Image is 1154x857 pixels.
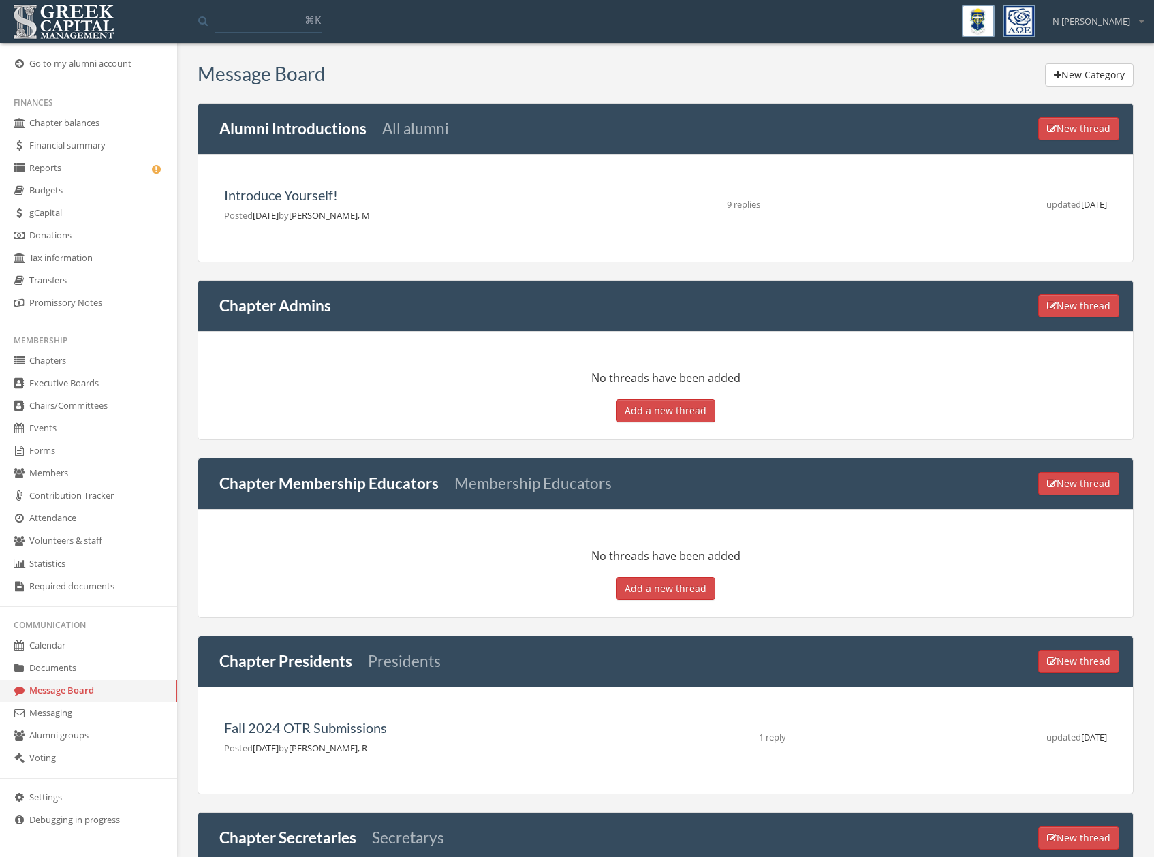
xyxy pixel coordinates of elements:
[1038,826,1119,850] button: New thread
[289,209,370,221] span: [PERSON_NAME], M
[219,474,439,493] a: Chapter Membership Educators
[372,828,444,847] small: Secretarys
[382,119,449,138] small: All alumni
[215,369,1116,388] p: No threads have been added
[1044,5,1144,28] div: N [PERSON_NAME]
[219,652,352,670] a: Chapter Presidents
[1045,63,1134,87] button: New Category
[224,209,253,221] span: Posted
[1038,472,1119,495] button: New thread
[215,547,1116,566] p: No threads have been added
[616,577,715,600] button: Add a new thread
[875,178,1116,231] td: [DATE]
[759,731,786,743] span: 1 reply
[224,187,338,203] a: Introduce Yourself!
[1046,198,1081,211] span: updated
[1052,15,1130,28] span: N [PERSON_NAME]
[219,828,356,847] a: Chapter Secretaries
[198,63,326,84] h3: Message Board
[279,209,289,221] span: by
[219,296,331,315] a: Chapter Admins
[305,13,321,27] span: ⌘K
[454,474,612,493] small: Membership Educators
[1038,117,1119,140] button: New thread
[368,652,441,670] small: Presidents
[1038,650,1119,673] button: New thread
[727,198,760,211] span: 9 replies
[224,719,387,736] a: Fall 2024 OTR Submissions
[219,119,367,138] a: Alumni Introductions
[224,209,370,221] span: [DATE]
[224,742,367,754] span: [DATE]
[616,399,715,422] button: Add a new thread
[884,711,1116,764] td: [DATE]
[1038,294,1119,317] button: New thread
[1046,731,1081,743] span: updated
[224,742,253,754] span: Posted
[289,742,367,754] span: [PERSON_NAME], R
[279,742,289,754] span: by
